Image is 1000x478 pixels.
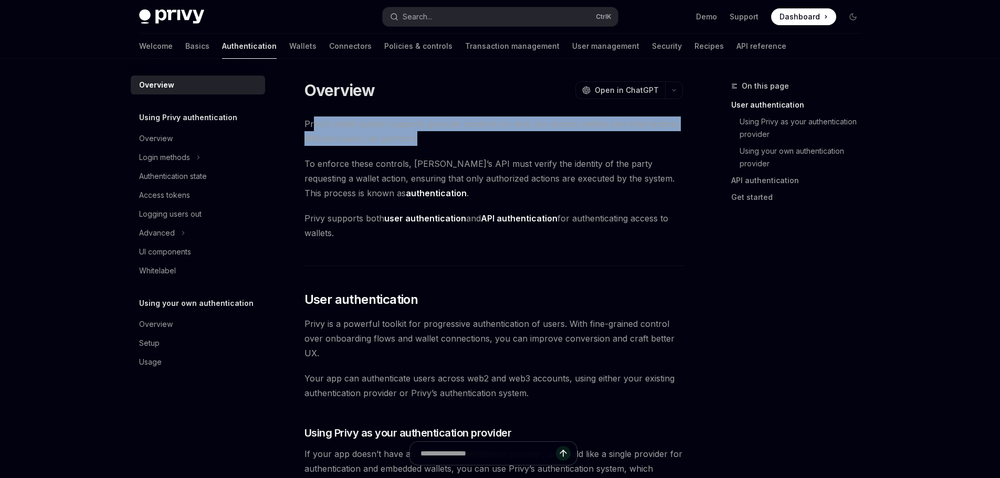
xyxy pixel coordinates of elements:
[771,8,836,25] a: Dashboard
[131,167,265,186] a: Authentication state
[481,213,557,224] strong: API authentication
[740,113,870,143] a: Using Privy as your authentication provider
[403,10,432,23] div: Search...
[139,227,175,239] div: Advanced
[139,264,176,277] div: Whitelabel
[384,34,452,59] a: Policies & controls
[304,291,418,308] span: User authentication
[139,246,191,258] div: UI components
[736,34,786,59] a: API reference
[131,353,265,371] a: Usage
[329,34,372,59] a: Connectors
[304,156,683,200] span: To enforce these controls, [PERSON_NAME]’s API must verify the identity of the party requesting a...
[304,426,512,440] span: Using Privy as your authentication provider
[131,242,265,261] a: UI components
[139,337,160,349] div: Setup
[131,261,265,280] a: Whitelabel
[185,34,209,59] a: Basics
[139,189,190,201] div: Access tokens
[304,211,683,240] span: Privy supports both and for authenticating access to wallets.
[696,12,717,22] a: Demo
[465,34,560,59] a: Transaction management
[131,76,265,94] a: Overview
[575,81,665,99] button: Open in ChatGPT
[289,34,317,59] a: Wallets
[139,79,174,91] div: Overview
[139,111,237,124] h5: Using Privy authentication
[304,371,683,400] span: Your app can authenticate users across web2 and web3 accounts, using either your existing authent...
[780,12,820,22] span: Dashboard
[131,186,265,205] a: Access tokens
[131,315,265,334] a: Overview
[384,213,466,224] strong: user authentication
[694,34,724,59] a: Recipes
[731,189,870,206] a: Get started
[304,316,683,360] span: Privy is a powerful toolkit for progressive authentication of users. With fine-grained control ov...
[556,446,571,461] button: Send message
[131,334,265,353] a: Setup
[131,205,265,224] a: Logging users out
[572,34,639,59] a: User management
[222,34,277,59] a: Authentication
[139,151,190,164] div: Login methods
[383,7,618,26] button: Search...CtrlK
[131,129,265,148] a: Overview
[139,170,207,183] div: Authentication state
[742,80,789,92] span: On this page
[139,34,173,59] a: Welcome
[740,143,870,172] a: Using your own authentication provider
[139,318,173,331] div: Overview
[730,12,759,22] a: Support
[595,85,659,95] span: Open in ChatGPT
[731,97,870,113] a: User authentication
[139,9,204,24] img: dark logo
[304,81,375,100] h1: Overview
[845,8,861,25] button: Toggle dark mode
[304,116,683,146] span: Privy’s wallet system supports granular controls on who can access wallets and what actions diffe...
[652,34,682,59] a: Security
[139,297,254,310] h5: Using your own authentication
[406,188,467,198] strong: authentication
[596,13,612,21] span: Ctrl K
[139,356,162,368] div: Usage
[731,172,870,189] a: API authentication
[139,208,202,220] div: Logging users out
[139,132,173,145] div: Overview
